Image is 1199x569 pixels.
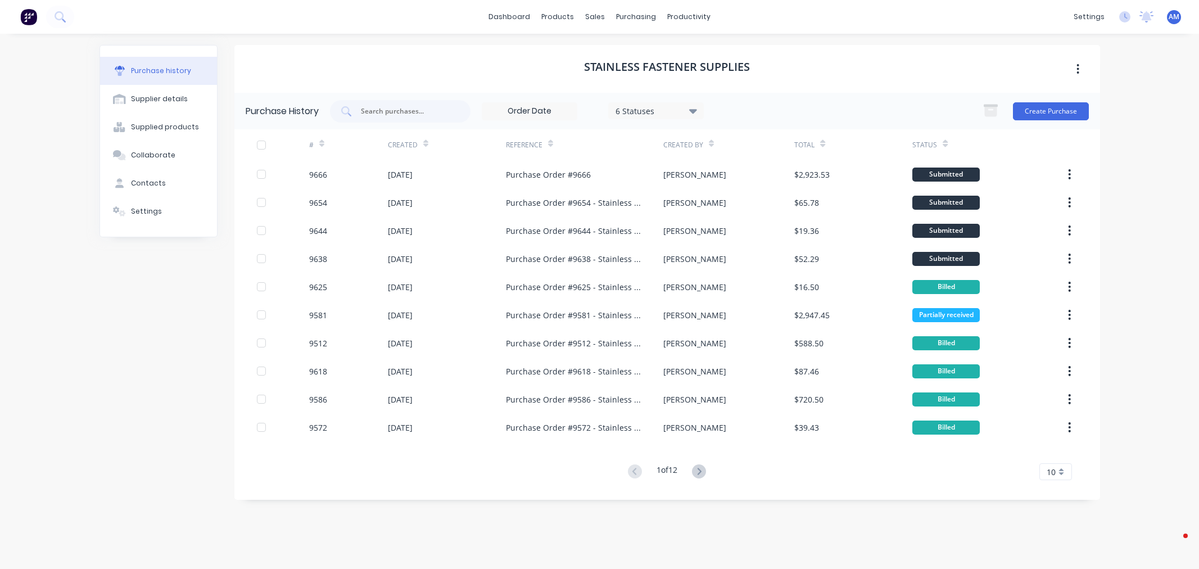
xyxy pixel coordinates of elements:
[912,336,980,350] div: Billed
[663,309,726,321] div: [PERSON_NAME]
[794,337,824,349] div: $588.50
[100,197,217,225] button: Settings
[663,337,726,349] div: [PERSON_NAME]
[794,422,819,433] div: $39.43
[912,308,980,322] div: Partially received
[309,337,327,349] div: 9512
[663,140,703,150] div: Created By
[483,8,536,25] a: dashboard
[309,197,327,209] div: 9654
[246,105,319,118] div: Purchase History
[388,253,413,265] div: [DATE]
[912,168,980,182] div: Submitted
[912,196,980,210] div: Submitted
[1169,12,1179,22] span: AM
[663,281,726,293] div: [PERSON_NAME]
[663,365,726,377] div: [PERSON_NAME]
[506,394,641,405] div: Purchase Order #9586 - Stainless Fastener Supplies
[131,122,199,132] div: Supplied products
[663,197,726,209] div: [PERSON_NAME]
[663,225,726,237] div: [PERSON_NAME]
[309,140,314,150] div: #
[1047,466,1056,478] span: 10
[506,197,641,209] div: Purchase Order #9654 - Stainless Fastener Supplies
[1068,8,1110,25] div: settings
[584,60,750,74] h1: Stainless Fastener Supplies
[388,365,413,377] div: [DATE]
[388,169,413,180] div: [DATE]
[131,206,162,216] div: Settings
[663,169,726,180] div: [PERSON_NAME]
[794,365,819,377] div: $87.46
[794,253,819,265] div: $52.29
[482,103,577,120] input: Order Date
[794,169,830,180] div: $2,923.53
[309,394,327,405] div: 9586
[388,140,418,150] div: Created
[309,253,327,265] div: 9638
[610,8,662,25] div: purchasing
[912,252,980,266] div: Submitted
[657,464,677,480] div: 1 of 12
[131,178,166,188] div: Contacts
[388,281,413,293] div: [DATE]
[506,225,641,237] div: Purchase Order #9644 - Stainless Fastener Supplies
[309,225,327,237] div: 9644
[506,253,641,265] div: Purchase Order #9638 - Stainless Fastener Supplies
[912,280,980,294] div: Billed
[309,281,327,293] div: 9625
[663,253,726,265] div: [PERSON_NAME]
[131,94,188,104] div: Supplier details
[506,422,641,433] div: Purchase Order #9572 - Stainless Fastener Supplies
[309,169,327,180] div: 9666
[309,422,327,433] div: 9572
[388,309,413,321] div: [DATE]
[388,197,413,209] div: [DATE]
[794,394,824,405] div: $720.50
[506,169,591,180] div: Purchase Order #9666
[388,422,413,433] div: [DATE]
[131,66,191,76] div: Purchase history
[100,113,217,141] button: Supplied products
[794,225,819,237] div: $19.36
[536,8,580,25] div: products
[912,392,980,407] div: Billed
[794,281,819,293] div: $16.50
[580,8,610,25] div: sales
[388,394,413,405] div: [DATE]
[506,140,542,150] div: Reference
[616,105,696,116] div: 6 Statuses
[663,394,726,405] div: [PERSON_NAME]
[20,8,37,25] img: Factory
[506,281,641,293] div: Purchase Order #9625 - Stainless Fastener Supplies
[506,309,641,321] div: Purchase Order #9581 - Stainless Fastener Supplies
[100,141,217,169] button: Collaborate
[506,365,641,377] div: Purchase Order #9618 - Stainless Fastener Supplies
[100,85,217,113] button: Supplier details
[1161,531,1188,558] iframe: Intercom live chat
[388,337,413,349] div: [DATE]
[912,421,980,435] div: Billed
[662,8,716,25] div: productivity
[388,225,413,237] div: [DATE]
[360,106,453,117] input: Search purchases...
[100,169,217,197] button: Contacts
[794,309,830,321] div: $2,947.45
[1013,102,1089,120] button: Create Purchase
[912,364,980,378] div: Billed
[794,197,819,209] div: $65.78
[912,140,937,150] div: Status
[131,150,175,160] div: Collaborate
[912,224,980,238] div: Submitted
[309,365,327,377] div: 9618
[506,337,641,349] div: Purchase Order #9512 - Stainless Fastener Supplies
[100,57,217,85] button: Purchase history
[309,309,327,321] div: 9581
[663,422,726,433] div: [PERSON_NAME]
[794,140,815,150] div: Total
